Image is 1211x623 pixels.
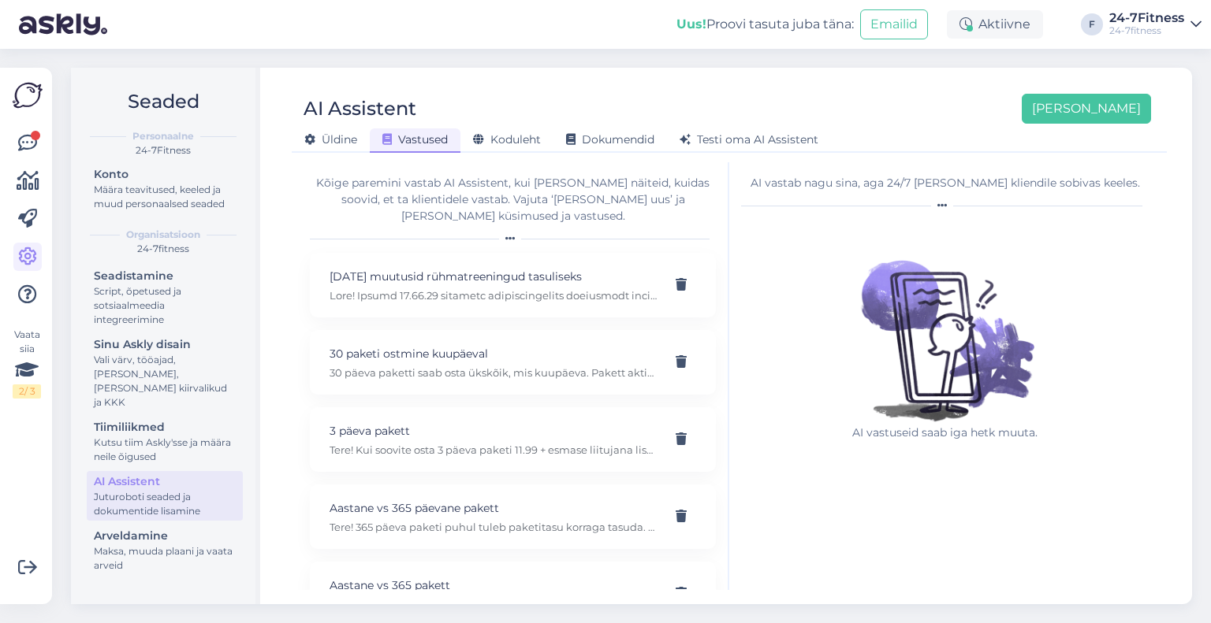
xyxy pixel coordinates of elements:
[741,175,1149,191] div: AI vastab nagu sina, aga 24/7 [PERSON_NAME] kliendile sobivas keeles.
[1109,12,1184,24] div: 24-7Fitness
[310,330,716,395] div: 30 paketi ostmine kuupäeval30 päeva paketti saab osta ükskõik, mis kuupäeva. Pakett aktiveerub ko...
[1081,13,1103,35] div: F
[87,265,243,329] a: SeadistamineScript, õpetused ja sotsiaalmeedia integreerimine
[304,94,416,124] div: AI Assistent
[330,288,658,302] p: Lore! Ipsumd 17.66.29 sitametc adipiscingelits doeiusmodt inci utlabo etdolorem aliquaenimad mi v...
[382,132,448,146] span: Vastused
[473,132,541,146] span: Koduleht
[330,345,658,362] p: 30 paketi ostmine kuupäeval
[87,525,243,575] a: ArveldamineMaksa, muuda plaani ja vaata arveid
[330,577,658,594] p: Aastane vs 365 pakett
[87,471,243,521] a: AI AssistentJuturoboti seaded ja dokumentide lisamine
[126,228,200,242] b: Organisatsioon
[13,80,43,110] img: Askly Logo
[1109,24,1184,37] div: 24-7fitness
[310,407,716,472] div: 3 päeva pakettTere! Kui soovite osta 3 päeva paketi 11.99 + esmase liitujana lisandub 10 eur liit...
[94,268,236,284] div: Seadistamine
[310,175,716,224] div: Kõige paremini vastab AI Assistent, kui [PERSON_NAME] näiteid, kuidas soovid, et ta klientidele v...
[330,443,658,457] p: Tere! Kui soovite osta 3 päeva paketi 11.99 + esmase liitujana lisandub 10 eur liitumistasu, siis...
[676,17,706,32] b: Uus!
[94,353,236,410] div: Vali värv, tööajad, [PERSON_NAME], [PERSON_NAME] kiirvalikud ja KKK
[84,143,243,158] div: 24-7Fitness
[330,365,658,380] p: 30 päeva paketti saab osta ükskõik, mis kuupäeva. Pakett aktiveerub koheselt [PERSON_NAME] makse ...
[84,87,243,117] h2: Seaded
[94,436,236,464] div: Kutsu tiim Askly'sse ja määra neile õigused
[1022,94,1151,124] button: [PERSON_NAME]
[94,419,236,436] div: Tiimiliikmed
[132,129,194,143] b: Personaalne
[94,528,236,544] div: Arveldamine
[843,425,1048,441] p: AI vastuseid saab iga hetk muuta.
[94,490,236,518] div: Juturoboti seaded ja dokumentide lisamine
[84,242,243,256] div: 24-7fitness
[676,15,854,34] div: Proovi tasuta juba täna:
[13,328,41,399] div: Vaata siia
[94,166,236,183] div: Konto
[310,253,716,317] div: [DATE] muutusid rühmatreeningud tasuliseksLore! Ipsumd 17.66.29 sitametc adipiscingelits doeiusmo...
[330,268,658,285] p: [DATE] muutusid rühmatreeningud tasuliseks
[87,417,243,466] a: TiimiliikmedKutsu tiim Askly'sse ja määra neile õigused
[94,183,236,211] div: Määra teavitused, keeled ja muud personaalsed seaded
[13,384,41,399] div: 2 / 3
[304,132,357,146] span: Üldine
[87,164,243,213] a: KontoMäära teavitused, keeled ja muud personaalsed seaded
[947,10,1043,39] div: Aktiivne
[94,544,236,573] div: Maksa, muuda plaani ja vaata arveid
[566,132,654,146] span: Dokumendid
[310,484,716,549] div: Aastane vs 365 päevane pakettTere! 365 päeva paketi puhul tuleb paketitasu korraga tasuda. Aastas...
[1109,12,1202,37] a: 24-7Fitness24-7fitness
[330,520,658,534] p: Tere! 365 päeva paketi puhul tuleb paketitasu korraga tasuda. Aastase lepinguga paketi puhul on t...
[330,499,658,517] p: Aastane vs 365 päevane pakett
[94,284,236,327] div: Script, õpetused ja sotsiaalmeedia integreerimine
[94,473,236,490] div: AI Assistent
[330,422,658,439] p: 3 päeva pakett
[680,132,818,146] span: Testi oma AI Assistent
[843,220,1048,425] img: No qna
[860,9,928,39] button: Emailid
[87,334,243,412] a: Sinu Askly disainVali värv, tööajad, [PERSON_NAME], [PERSON_NAME] kiirvalikud ja KKK
[94,336,236,353] div: Sinu Askly disain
